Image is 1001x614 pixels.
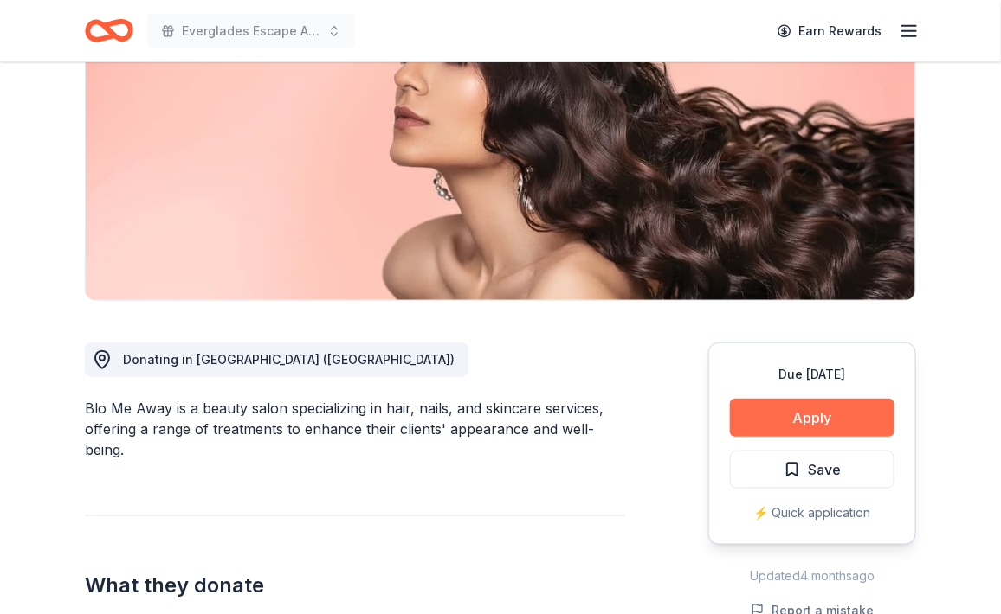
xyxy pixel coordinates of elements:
div: ⚡️ Quick application [730,502,894,523]
button: Apply [730,399,894,437]
span: Donating in [GEOGRAPHIC_DATA] ([GEOGRAPHIC_DATA]) [123,352,455,367]
span: Everglades Escape Annual Gala [182,21,320,42]
div: Updated 4 months ago [708,566,916,586]
div: Due [DATE] [730,364,894,385]
button: Everglades Escape Annual Gala [147,14,355,48]
button: Save [730,451,894,489]
h2: What they donate [85,572,625,599]
a: Earn Rewards [767,16,892,47]
a: Home [85,10,133,51]
span: Save [808,458,841,481]
div: Blo Me Away is a beauty salon specializing in hair, nails, and skincare services, offering a rang... [85,398,625,460]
